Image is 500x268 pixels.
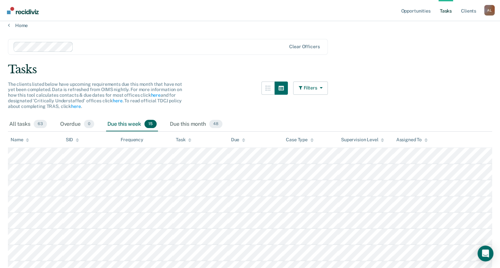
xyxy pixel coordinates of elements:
button: Filters [293,82,328,95]
div: Frequency [121,137,143,143]
div: Open Intercom Messenger [478,246,493,261]
div: Due [231,137,246,143]
span: The clients listed below have upcoming requirements due this month that have not yet been complet... [8,82,182,109]
div: SID [66,137,79,143]
div: Case Type [286,137,314,143]
div: Clear officers [289,44,320,50]
a: Home [8,22,492,28]
div: Assigned To [396,137,427,143]
a: here [151,92,160,98]
div: Task [176,137,191,143]
div: Supervision Level [341,137,384,143]
div: Due this week15 [106,117,158,132]
img: Recidiviz [7,7,39,14]
div: A L [484,5,495,16]
span: 48 [209,120,222,128]
a: here [113,98,122,103]
button: Profile dropdown button [484,5,495,16]
div: Tasks [8,63,492,76]
div: Overdue0 [59,117,96,132]
span: 63 [34,120,47,128]
span: 15 [144,120,157,128]
div: All tasks63 [8,117,48,132]
div: Name [11,137,29,143]
span: 0 [84,120,94,128]
div: Due this month48 [169,117,224,132]
a: here [71,104,81,109]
